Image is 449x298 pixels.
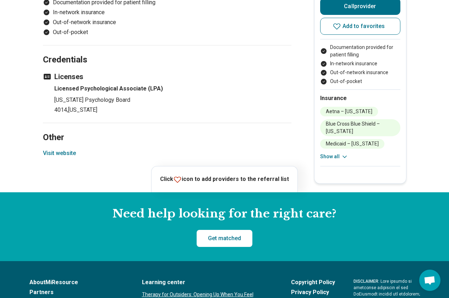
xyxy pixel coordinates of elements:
ul: Payment options [320,44,400,85]
li: Blue Cross Blue Shield – [US_STATE] [320,119,400,136]
a: Privacy Policy [291,288,335,297]
a: Learning center [142,278,273,287]
a: Copyright Policy [291,278,335,287]
h2: Credentials [43,37,291,66]
li: Out-of-network insurance [43,18,291,27]
h4: Licensed Psychological Associate (LPA) [54,84,291,93]
h2: Need help looking for the right care? [6,206,443,221]
li: Out-of-pocket [320,78,400,85]
a: Get matched [197,230,252,247]
li: Out-of-pocket [43,28,291,37]
li: Out-of-network insurance [320,69,400,76]
span: Add to favorites [343,23,385,29]
li: Medicaid – [US_STATE] [320,139,384,149]
a: AboutMiResource [29,278,124,287]
div: Open chat [419,270,440,291]
button: Add to favorites [320,18,400,35]
span: DISCLAIMER [354,279,378,284]
li: Aetna – [US_STATE] [320,107,378,116]
li: In-network insurance [320,60,400,67]
li: In-network insurance [43,8,291,17]
p: Click icon to add providers to the referral list [160,175,289,184]
p: [US_STATE] Psychology Board [54,96,291,104]
h3: Licenses [43,72,291,82]
li: Documentation provided for patient filling [320,44,400,59]
h2: Other [43,115,291,144]
button: Visit website [43,149,76,158]
span: , [US_STATE] [67,106,97,113]
a: Partners [29,288,124,297]
button: Show all [320,153,348,160]
p: 4014 [54,106,291,114]
h2: Insurance [320,94,400,103]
